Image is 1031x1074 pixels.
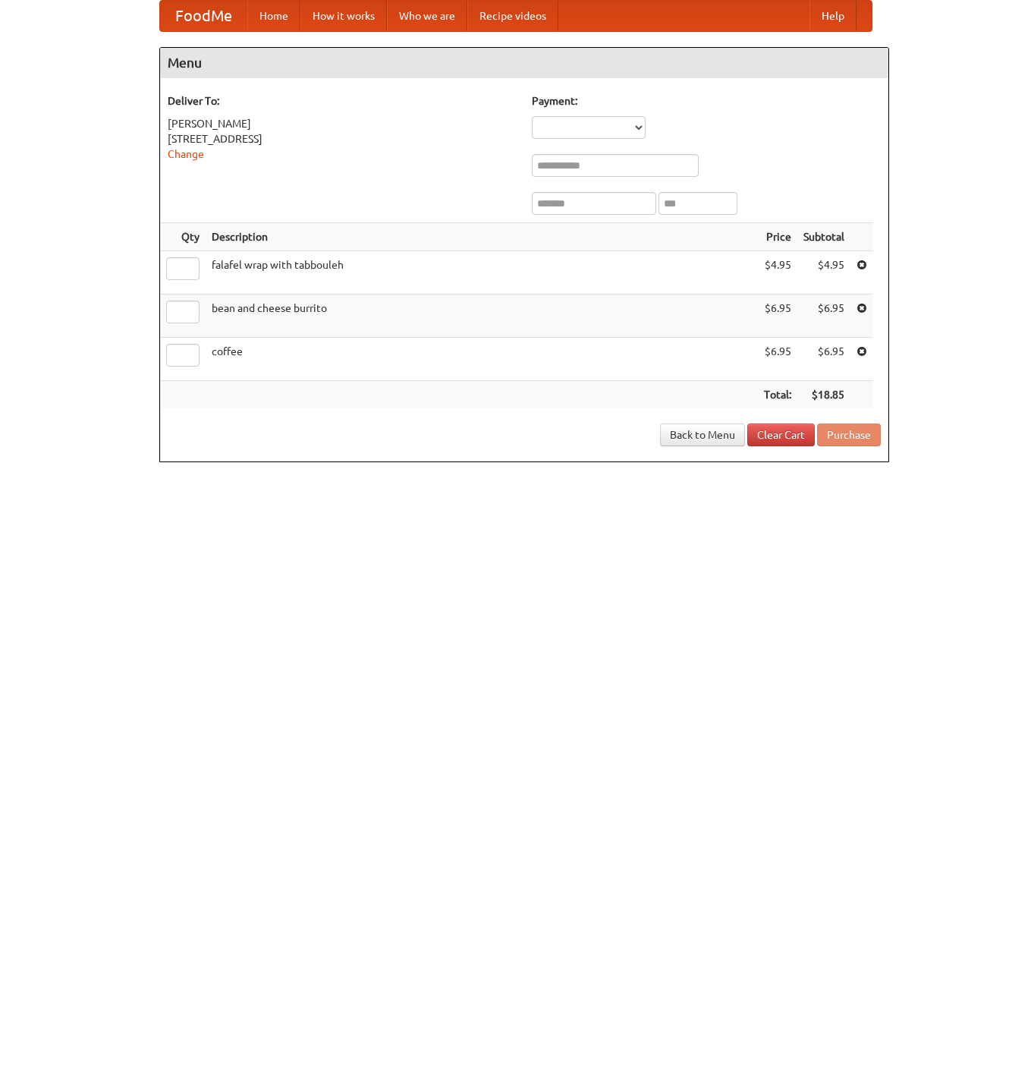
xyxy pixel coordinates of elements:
[797,294,850,338] td: $6.95
[206,294,758,338] td: bean and cheese burrito
[168,131,517,146] div: [STREET_ADDRESS]
[247,1,300,31] a: Home
[758,381,797,409] th: Total:
[758,223,797,251] th: Price
[660,424,745,446] a: Back to Menu
[758,251,797,294] td: $4.95
[387,1,467,31] a: Who we are
[160,48,888,78] h4: Menu
[758,338,797,381] td: $6.95
[532,93,881,109] h5: Payment:
[160,223,206,251] th: Qty
[797,251,850,294] td: $4.95
[300,1,387,31] a: How it works
[160,1,247,31] a: FoodMe
[758,294,797,338] td: $6.95
[809,1,857,31] a: Help
[206,338,758,381] td: coffee
[206,251,758,294] td: falafel wrap with tabbouleh
[168,148,204,160] a: Change
[168,93,517,109] h5: Deliver To:
[467,1,558,31] a: Recipe videos
[817,424,881,446] button: Purchase
[206,223,758,251] th: Description
[168,116,517,131] div: [PERSON_NAME]
[797,338,850,381] td: $6.95
[747,424,815,446] a: Clear Cart
[797,381,850,409] th: $18.85
[797,223,850,251] th: Subtotal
